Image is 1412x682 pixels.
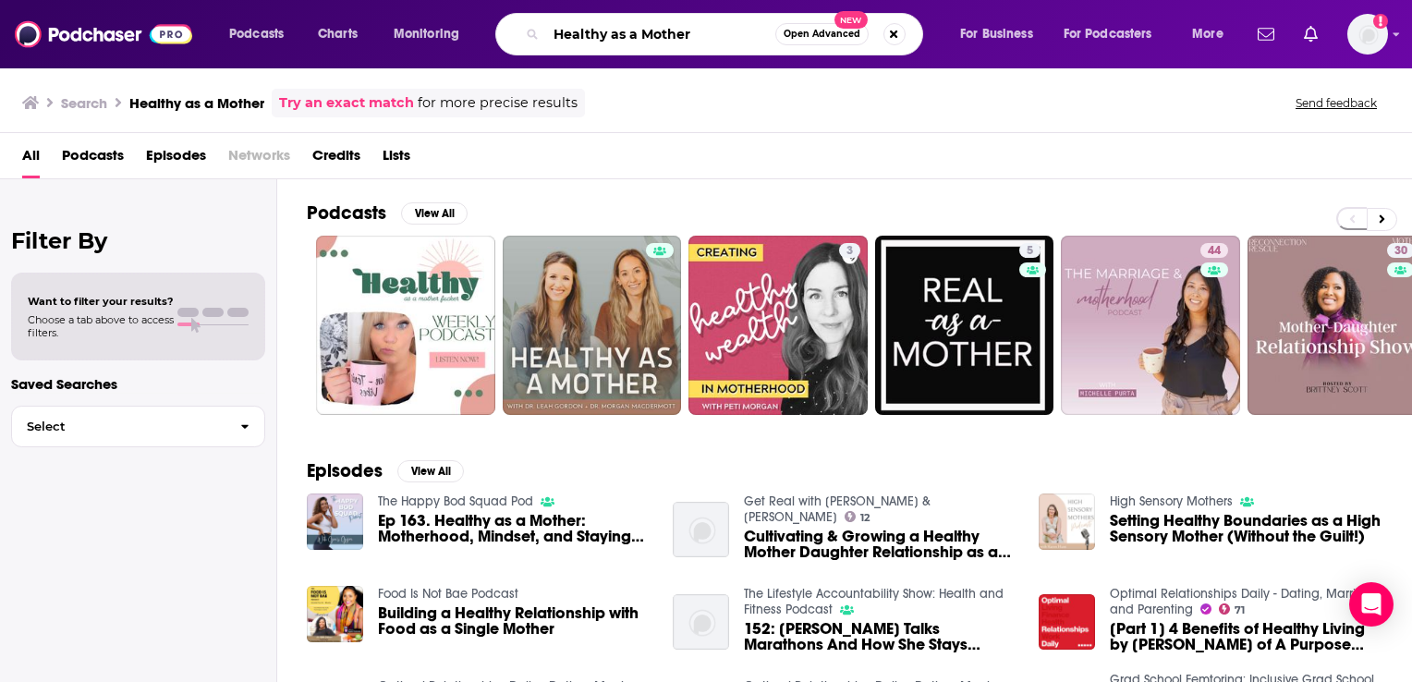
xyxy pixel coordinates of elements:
svg: Add a profile image [1373,14,1388,29]
span: [Part 1] 4 Benefits of Healthy Living by [PERSON_NAME] of A Purpose Driven Mom on Finding Me Time... [1110,621,1382,652]
a: PodcastsView All [307,201,468,225]
a: All [22,140,40,178]
span: Want to filter your results? [28,295,174,308]
img: Building a Healthy Relationship with Food as a Single Mother [307,586,363,642]
div: Open Intercom Messenger [1349,582,1394,627]
button: open menu [381,19,483,49]
span: For Podcasters [1064,21,1152,47]
h2: Filter By [11,227,265,254]
a: 3 [839,243,860,258]
a: The Lifestyle Accountability Show: Health and Fitness Podcast [744,586,1004,617]
a: High Sensory Mothers [1110,493,1233,509]
button: open menu [1179,19,1247,49]
img: Podchaser - Follow, Share and Rate Podcasts [15,17,192,52]
span: Ep 163. Healthy as a Mother: Motherhood, Mindset, and Staying Well with Coach [PERSON_NAME] & Coa... [378,513,651,544]
h3: Search [61,94,107,112]
span: 152: [PERSON_NAME] Talks Marathons And How She Stays Healthy As A Busy Mother [744,621,1016,652]
a: Show notifications dropdown [1296,18,1325,50]
a: Ep 163. Healthy as a Mother: Motherhood, Mindset, and Staying Well with Coach Rio & Coach Martina [378,513,651,544]
input: Search podcasts, credits, & more... [546,19,775,49]
button: Show profile menu [1347,14,1388,55]
span: More [1192,21,1223,47]
img: Cultivating & Growing a Healthy Mother Daughter Relationship as a Single Mother w/ My Mom Patricia [673,502,729,558]
a: Optimal Relationships Daily - Dating, Marriage and Parenting [1110,586,1380,617]
img: 152: Sharon Talks Marathons And How She Stays Healthy As A Busy Mother [673,594,729,651]
span: Choose a tab above to access filters. [28,313,174,339]
button: open menu [1052,19,1179,49]
h3: Healthy as a Mother [129,94,264,112]
button: open menu [947,19,1056,49]
span: 3 [846,242,853,261]
button: Select [11,406,265,447]
a: Get Real with Lybys & Michelle [744,493,931,525]
a: 44 [1200,243,1228,258]
span: Monitoring [394,21,459,47]
span: Select [12,420,225,432]
a: Setting Healthy Boundaries as a High Sensory Mother (Without the Guilt!) [1110,513,1382,544]
button: Open AdvancedNew [775,23,869,45]
a: EpisodesView All [307,459,464,482]
button: Send feedback [1290,95,1382,111]
span: 5 [1027,242,1033,261]
span: 12 [860,514,870,522]
span: Cultivating & Growing a Healthy Mother Daughter Relationship as a Single Mother w/ My Mom [PERSON... [744,529,1016,560]
span: Charts [318,21,358,47]
a: 3 [688,236,868,415]
img: Setting Healthy Boundaries as a High Sensory Mother (Without the Guilt!) [1039,493,1095,550]
a: 5 [1019,243,1041,258]
button: View All [401,202,468,225]
a: 12 [845,511,870,522]
span: 44 [1208,242,1221,261]
a: 5 [875,236,1054,415]
span: 30 [1394,242,1407,261]
a: Podcasts [62,140,124,178]
h2: Episodes [307,459,383,482]
span: for more precise results [418,92,578,114]
a: 71 [1219,603,1246,615]
a: Try an exact match [279,92,414,114]
span: For Business [960,21,1033,47]
a: The Happy Bod Squad Pod [378,493,533,509]
p: Saved Searches [11,375,265,393]
a: Charts [306,19,369,49]
img: User Profile [1347,14,1388,55]
a: 152: Sharon Talks Marathons And How She Stays Healthy As A Busy Mother [744,621,1016,652]
a: Episodes [146,140,206,178]
a: Show notifications dropdown [1250,18,1282,50]
a: Lists [383,140,410,178]
div: Search podcasts, credits, & more... [513,13,941,55]
span: New [834,11,868,29]
a: Cultivating & Growing a Healthy Mother Daughter Relationship as a Single Mother w/ My Mom Patricia [744,529,1016,560]
span: Logged in as BenLaurro [1347,14,1388,55]
img: Ep 163. Healthy as a Mother: Motherhood, Mindset, and Staying Well with Coach Rio & Coach Martina [307,493,363,550]
button: open menu [216,19,308,49]
a: Building a Healthy Relationship with Food as a Single Mother [378,605,651,637]
button: View All [397,460,464,482]
a: Credits [312,140,360,178]
img: [Part 1] 4 Benefits of Healthy Living by Cara Harvey of A Purpose Driven Mom on Finding Me Time A... [1039,594,1095,651]
span: Networks [228,140,290,178]
span: Podcasts [229,21,284,47]
span: 71 [1235,606,1245,615]
a: Food Is Not Bae Podcast [378,586,518,602]
a: 44 [1061,236,1240,415]
a: [Part 1] 4 Benefits of Healthy Living by Cara Harvey of A Purpose Driven Mom on Finding Me Time A... [1110,621,1382,652]
span: Open Advanced [784,30,860,39]
h2: Podcasts [307,201,386,225]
